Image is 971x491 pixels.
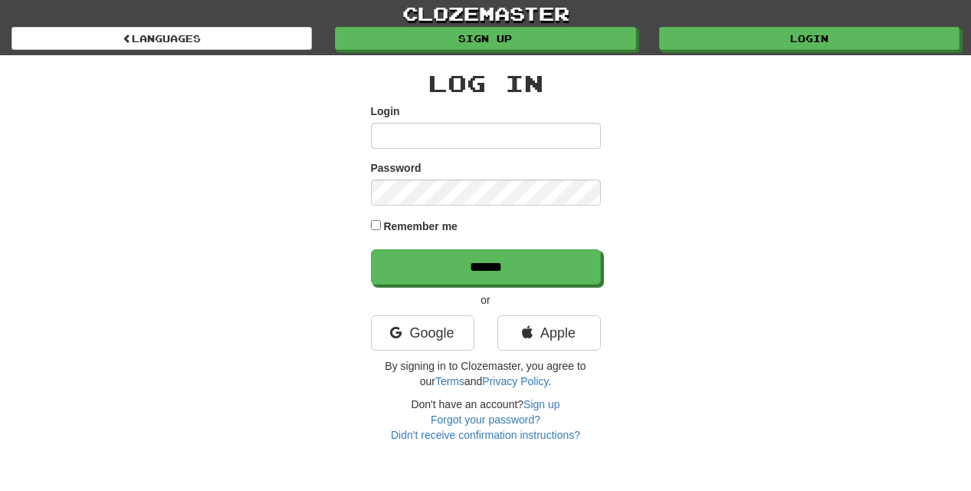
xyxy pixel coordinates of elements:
[335,27,635,50] a: Sign up
[371,160,422,176] label: Password
[523,398,559,410] a: Sign up
[391,429,580,441] a: Didn't receive confirmation instructions?
[371,104,400,119] label: Login
[371,315,474,351] a: Google
[431,414,540,426] a: Forgot your password?
[371,292,601,308] p: or
[383,219,458,234] label: Remember me
[371,71,601,96] h2: Log In
[497,315,601,351] a: Apple
[11,27,312,50] a: Languages
[371,358,601,389] p: By signing in to Clozemaster, you agree to our and .
[659,27,960,50] a: Login
[371,397,601,443] div: Don't have an account?
[435,375,464,387] a: Terms
[482,375,548,387] a: Privacy Policy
